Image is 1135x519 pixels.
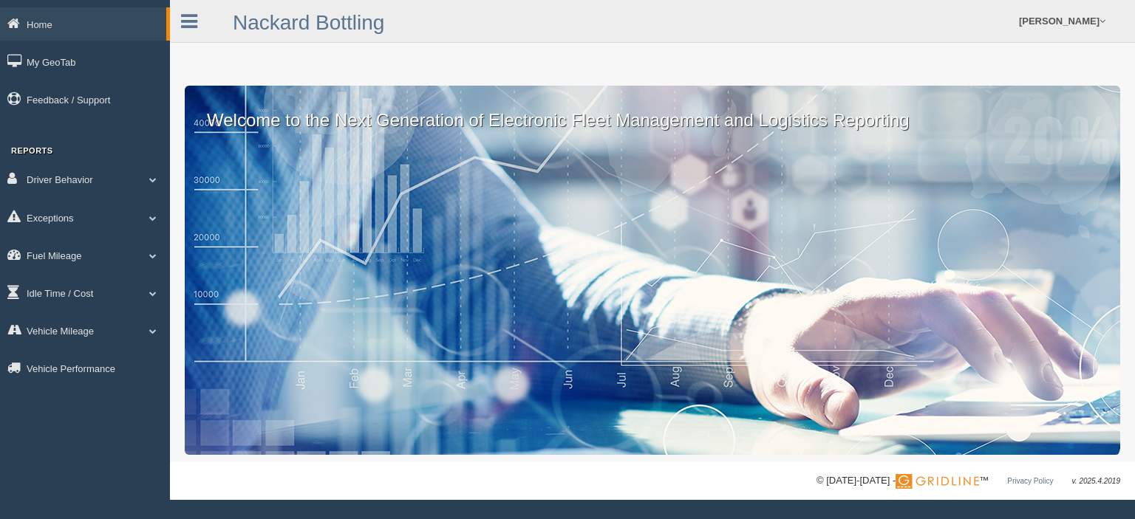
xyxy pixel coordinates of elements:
img: Gridline [896,474,979,489]
a: Nackard Bottling [233,11,384,34]
p: Welcome to the Next Generation of Electronic Fleet Management and Logistics Reporting [185,86,1120,133]
span: v. 2025.4.2019 [1072,477,1120,485]
div: © [DATE]-[DATE] - ™ [817,473,1120,489]
a: Privacy Policy [1007,477,1053,485]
